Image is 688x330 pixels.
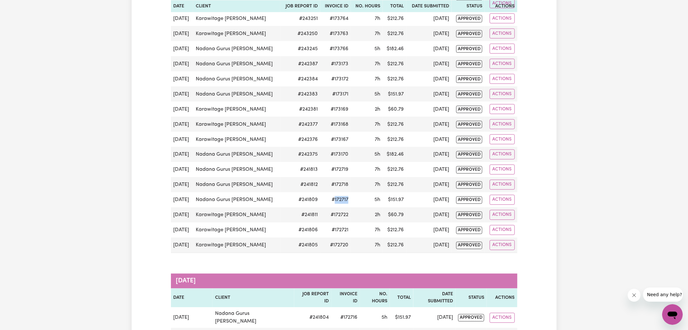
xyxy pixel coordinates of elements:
th: Client [212,289,294,307]
td: # 241804 [294,307,332,328]
td: [DATE] [171,223,193,238]
td: [DATE] [406,102,452,117]
td: [DATE] [406,41,452,56]
td: #172722 [320,207,351,223]
td: [DATE] [171,177,193,192]
td: [DATE] [406,132,452,147]
td: [DATE] [171,192,193,207]
td: Nadana Gurus [PERSON_NAME] [193,147,281,162]
span: 7 hours [375,16,380,21]
th: No. Hours [360,289,390,307]
td: [DATE] [406,177,452,192]
td: Karawitage [PERSON_NAME] [193,207,281,223]
span: 2 hours [375,213,380,218]
td: Karawitage [PERSON_NAME] [193,238,281,253]
span: 7 hours [375,167,380,172]
td: $ 212.76 [383,11,407,26]
td: Karawitage [PERSON_NAME] [193,117,281,132]
button: Actions [490,240,515,250]
td: #173171 [320,87,351,102]
td: [DATE] [406,147,452,162]
td: $ 212.76 [383,132,407,147]
td: # 241811 [280,207,320,223]
button: Actions [490,210,515,220]
td: [DATE] [171,71,193,87]
td: $ 182.46 [383,41,407,56]
span: 7 hours [375,77,380,82]
span: approved [456,166,482,174]
span: 7 hours [375,228,380,233]
td: #172721 [320,223,351,238]
span: approved [456,197,482,204]
td: # 241812 [280,177,320,192]
button: Actions [490,225,515,235]
td: [DATE] [171,238,193,253]
td: # 242383 [280,87,320,102]
span: approved [456,227,482,234]
span: approved [456,121,482,128]
th: Job Report ID [294,289,332,307]
td: [DATE] [171,87,193,102]
td: # 243251 [280,11,320,26]
td: #172717 [320,192,351,207]
td: # 243245 [280,41,320,56]
td: #173167 [320,132,351,147]
iframe: Message from company [643,288,683,302]
td: [DATE] [171,11,193,26]
td: #173169 [320,102,351,117]
td: [DATE] [406,192,452,207]
td: [DATE] [406,207,452,223]
span: 5 hours [374,92,380,97]
td: Nadana Gurus [PERSON_NAME] [193,56,281,71]
td: [DATE] [406,71,452,87]
td: # 242376 [280,132,320,147]
td: Nadana Gurus [PERSON_NAME] [212,307,294,328]
button: Actions [490,74,515,84]
td: Karawitage [PERSON_NAME] [193,102,281,117]
td: # 242381 [280,102,320,117]
td: Nadana Gurus [PERSON_NAME] [193,192,281,207]
td: # 243250 [280,26,320,41]
td: #173763 [320,26,351,41]
td: #173766 [320,41,351,56]
td: # 241806 [280,223,320,238]
button: Actions [490,89,515,99]
td: [DATE] [406,117,452,132]
th: Status [456,289,487,307]
td: [DATE] [171,41,193,56]
td: Nadana Gurus [PERSON_NAME] [193,71,281,87]
span: approved [456,106,482,113]
button: Actions [490,44,515,54]
td: #173173 [320,56,351,71]
td: # 242375 [280,147,320,162]
td: $ 212.76 [383,177,407,192]
span: approved [456,60,482,68]
span: approved [456,181,482,189]
td: [DATE] [171,26,193,41]
td: # 242387 [280,56,320,71]
td: $ 182.46 [383,147,407,162]
td: $ 212.76 [383,162,407,177]
td: $ 212.76 [383,223,407,238]
td: $ 212.76 [383,71,407,87]
span: approved [456,242,482,249]
span: approved [456,212,482,219]
span: 7 hours [375,243,380,248]
td: Nadana Gurus [PERSON_NAME] [193,87,281,102]
span: approved [456,30,482,38]
td: Karawitage [PERSON_NAME] [193,132,281,147]
td: [DATE] [413,307,456,328]
span: 7 hours [375,182,380,188]
td: [DATE] [171,147,193,162]
span: approved [456,45,482,53]
span: approved [456,136,482,143]
th: Actions [487,289,517,307]
th: Total [390,289,413,307]
td: [DATE] [171,207,193,223]
td: Karawitage [PERSON_NAME] [193,11,281,26]
td: $ 60.79 [383,102,407,117]
td: Karawitage [PERSON_NAME] [193,223,281,238]
span: approved [456,15,482,23]
span: 5 hours [374,46,380,51]
td: # 241809 [280,192,320,207]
